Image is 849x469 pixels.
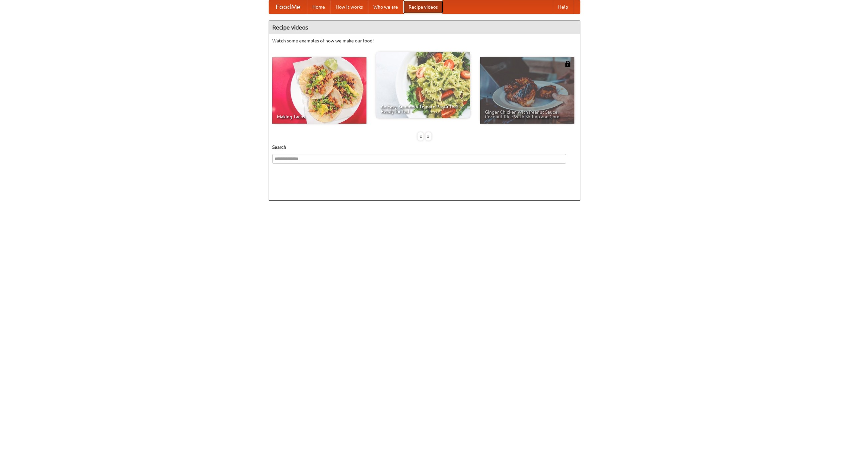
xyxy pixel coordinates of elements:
a: FoodMe [269,0,307,14]
img: 483408.png [564,61,571,67]
h5: Search [272,144,577,150]
p: Watch some examples of how we make our food! [272,37,577,44]
a: An Easy, Summery Tomato Pasta That's Ready for Fall [376,52,470,118]
a: Help [553,0,573,14]
div: » [425,132,431,141]
span: Making Tacos [277,114,362,119]
a: Home [307,0,330,14]
div: « [418,132,424,141]
a: How it works [330,0,368,14]
a: Recipe videos [403,0,443,14]
span: An Easy, Summery Tomato Pasta That's Ready for Fall [381,104,466,114]
a: Making Tacos [272,57,366,124]
a: Who we are [368,0,403,14]
h4: Recipe videos [269,21,580,34]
